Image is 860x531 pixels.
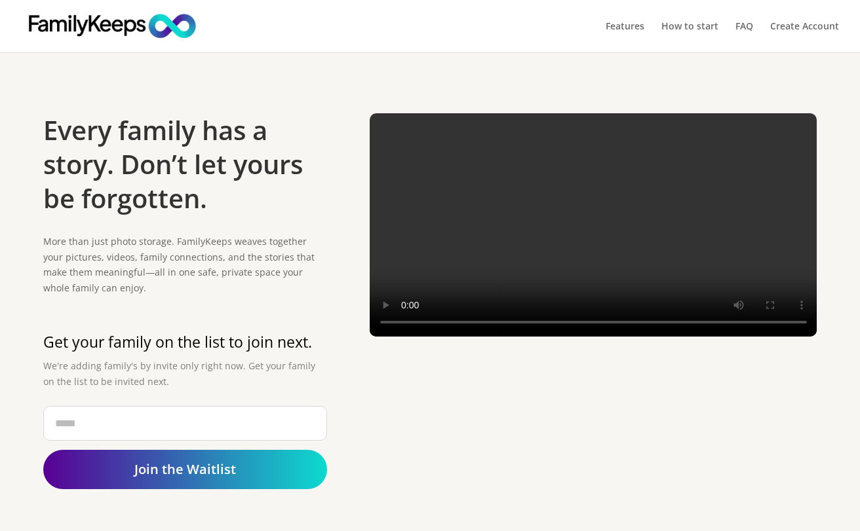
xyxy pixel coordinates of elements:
a: FAQ [735,22,753,52]
span: Join the Waitlist [134,460,236,478]
a: How to start [661,22,718,52]
h1: Every family has a story. Don’t let yours be forgotten. [43,113,327,222]
h2: Get your family on the list to join next. [43,333,327,358]
a: Create Account [770,22,839,52]
img: FamilyKeeps [22,12,202,40]
a: Features [606,22,644,52]
a: Join the Waitlist [43,450,327,489]
span: We're adding family's by invite only right now. Get your family on the list to be invited next. [43,359,315,388]
p: More than just photo storage. FamilyKeeps weaves together your pictures, videos, family connectio... [43,234,327,296]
